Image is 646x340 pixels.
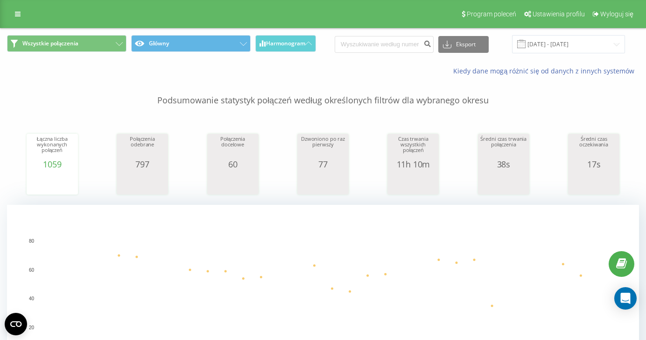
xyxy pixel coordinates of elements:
button: Harmonogram [255,35,316,52]
div: Połączenia odebrane [119,136,166,159]
div: 77 [300,159,346,169]
text: 40 [29,296,35,301]
div: 797 [119,159,166,169]
span: Ustawienia profilu [533,10,585,18]
svg: A chart. [300,169,346,197]
text: 80 [29,239,35,244]
div: 60 [210,159,256,169]
svg: A chart. [390,169,436,197]
text: 20 [29,325,35,330]
button: Wszystkie połączenia [7,35,126,52]
div: Łączna liczba wykonanych połączeń [29,136,76,159]
text: 60 [29,268,35,273]
button: Eksport [438,36,489,53]
div: Dzwoniono po raz pierwszy [300,136,346,159]
button: Open CMP widget [5,313,27,335]
svg: A chart. [480,169,527,197]
a: Kiedy dane mogą różnić się od danych z innych systemów [453,66,639,75]
p: Podsumowanie statystyk połączeń według określonych filtrów dla wybranego okresu [7,76,639,107]
div: 11h 10m [390,159,436,169]
div: 38s [480,159,527,169]
svg: A chart. [210,169,256,197]
span: Program poleceń [467,10,516,18]
div: 17s [570,159,617,169]
svg: A chart. [570,169,617,197]
div: 1059 [29,159,76,169]
span: Wyloguj się [600,10,633,18]
span: Wszystkie połączenia [22,40,78,47]
div: Połączenia docelowe [210,136,256,159]
div: Open Intercom Messenger [614,287,637,310]
div: Średni czas oczekiwania [570,136,617,159]
svg: A chart. [29,169,76,197]
span: Harmonogram [266,40,305,47]
div: Średni czas trwania połączenia [480,136,527,159]
div: Czas trwania wszystkich połączeń [390,136,436,159]
button: Główny [131,35,251,52]
input: Wyszukiwanie według numeru [335,36,434,53]
svg: A chart. [119,169,166,197]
